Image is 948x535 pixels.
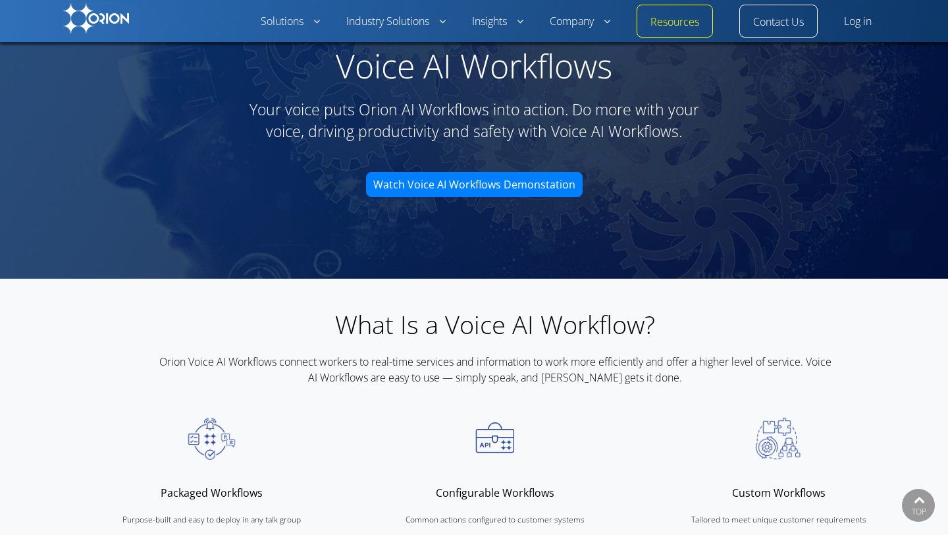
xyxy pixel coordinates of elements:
[346,14,446,30] a: Industry Solutions
[454,416,535,462] img: configurable workflows
[643,512,914,528] p: Tailored to meet unique customer requirements
[171,416,252,462] img: packaged workflows
[244,99,704,142] h6: Your voice puts Orion AI Workflows into action. Do more with your voice, driving productivity and...
[7,46,941,86] h1: Voice AI Workflows
[360,512,631,528] p: Common actions configured to customer systems
[753,14,804,30] a: Contact Us
[373,179,575,190] span: Watch Voice AI Workflows Demonstation
[155,354,835,385] p: Orion Voice AI Workflows connect workers to real-time services and information to work more effic...
[472,14,523,30] a: Insights
[261,14,320,30] a: Solutions
[711,382,948,535] iframe: Chat Widget
[366,172,583,197] a: Watch Voice AI Workflows Demonstation
[844,14,872,30] a: Log in
[650,14,699,30] a: Resources
[76,512,347,528] p: Purpose-built and easy to deploy in any talk group
[63,3,129,34] img: Orion
[360,484,631,502] h5: Configurable Workflows
[76,484,347,502] h5: Packaged Workflows
[643,484,914,502] h5: Custom Workflows
[550,14,610,30] a: Company
[155,312,835,337] h2: What Is a Voice AI Workflow?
